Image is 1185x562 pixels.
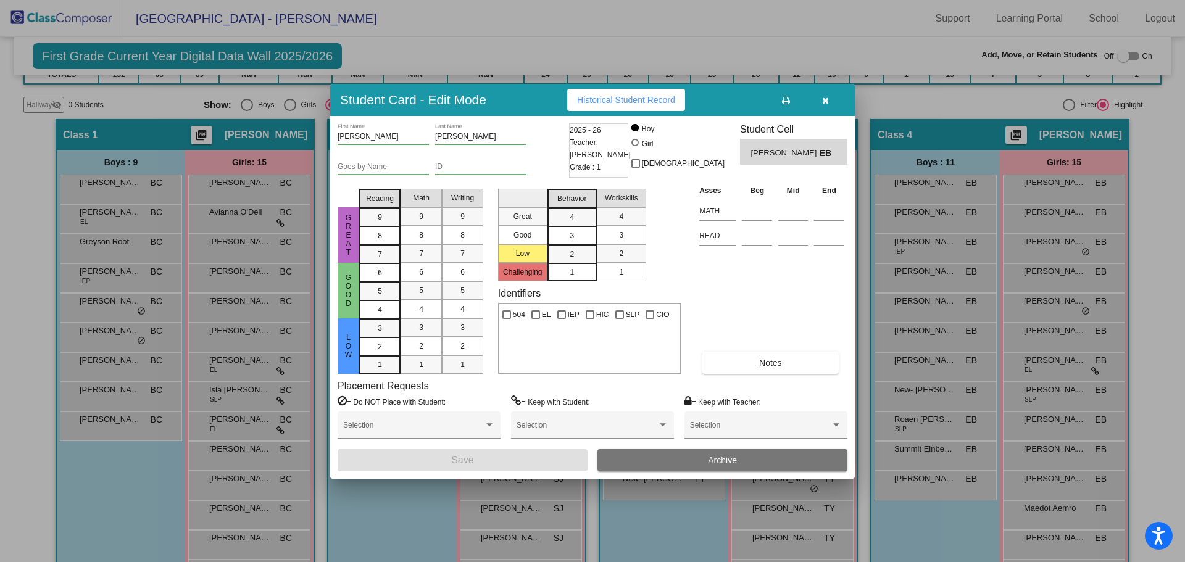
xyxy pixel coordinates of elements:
div: Boy [641,123,655,134]
span: 4 [619,211,623,222]
span: 1 [570,267,574,278]
span: 7 [419,248,423,259]
label: = Keep with Student: [511,395,590,408]
label: = Do NOT Place with Student: [338,395,446,408]
label: Placement Requests [338,380,429,392]
span: Good [343,273,354,308]
button: Historical Student Record [567,89,685,111]
span: 5 [460,285,465,296]
span: 8 [460,229,465,241]
button: Notes [702,352,838,374]
span: 4 [570,212,574,223]
th: Asses [696,184,739,197]
span: EL [542,307,551,322]
th: Mid [775,184,811,197]
div: Girl [641,138,654,149]
span: 3 [619,229,623,241]
label: = Keep with Teacher: [684,395,761,408]
th: End [811,184,847,197]
span: EB [820,147,837,160]
h3: Student Card - Edit Mode [340,92,486,107]
span: 8 [419,229,423,241]
span: 8 [378,230,382,241]
span: IEP [568,307,580,322]
span: Archive [708,455,737,465]
span: CIO [656,307,669,322]
span: Low [343,333,354,359]
span: 9 [378,212,382,223]
span: [PERSON_NAME] [750,147,819,160]
span: Reading [366,193,394,204]
span: 6 [419,267,423,278]
h3: Student Cell [740,123,847,135]
span: 3 [378,323,382,334]
span: 6 [460,267,465,278]
span: Teacher: [PERSON_NAME] [570,136,631,161]
button: Save [338,449,588,471]
span: Behavior [557,193,586,204]
span: 3 [570,230,574,241]
span: 504 [513,307,525,322]
label: Identifiers [498,287,541,299]
span: 9 [419,211,423,222]
span: SLP [626,307,640,322]
span: 1 [460,359,465,370]
span: 4 [460,304,465,315]
span: 2025 - 26 [570,124,601,136]
span: Math [413,192,430,204]
span: HIC [596,307,609,322]
span: 7 [460,248,465,259]
button: Archive [597,449,847,471]
span: 3 [460,322,465,333]
span: 2 [460,341,465,352]
span: 5 [419,285,423,296]
span: Historical Student Record [577,95,675,105]
span: 4 [378,304,382,315]
span: 1 [619,267,623,278]
span: Great [343,213,354,257]
span: [DEMOGRAPHIC_DATA] [642,156,725,171]
span: 1 [378,359,382,370]
span: 6 [378,267,382,278]
th: Beg [739,184,775,197]
span: 2 [570,249,574,260]
span: 2 [378,341,382,352]
span: Save [451,455,473,465]
input: assessment [699,202,736,220]
input: assessment [699,226,736,245]
span: 9 [460,211,465,222]
span: Workskills [605,192,638,204]
input: goes by name [338,163,429,171]
span: Notes [759,358,782,368]
span: 7 [378,249,382,260]
span: Writing [451,192,474,204]
span: 2 [419,341,423,352]
span: 5 [378,286,382,297]
span: 3 [419,322,423,333]
span: 4 [419,304,423,315]
span: 2 [619,248,623,259]
span: Grade : 1 [570,161,601,173]
span: 1 [419,359,423,370]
